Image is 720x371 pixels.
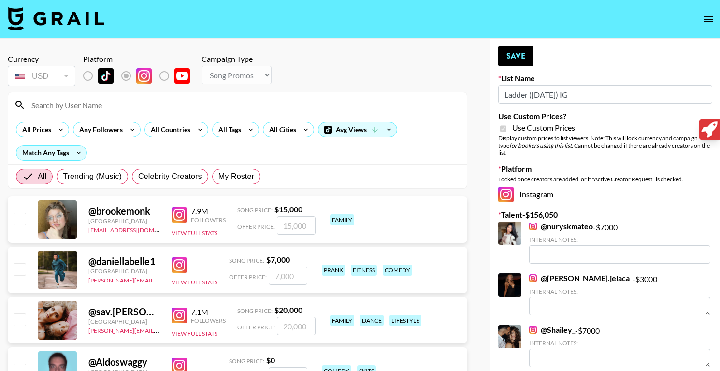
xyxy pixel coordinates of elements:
[277,317,316,335] input: 20,000
[330,214,354,225] div: family
[509,142,572,149] em: for bookers using this list
[83,66,198,86] div: List locked to Instagram.
[172,207,187,223] img: Instagram
[88,217,160,224] div: [GEOGRAPHIC_DATA]
[8,64,75,88] div: Currency is locked to USD
[172,330,217,337] button: View Full Stats
[73,122,125,137] div: Any Followers
[699,10,718,29] button: open drawer
[138,171,202,182] span: Celebrity Creators
[218,171,254,182] span: My Roster
[229,273,267,281] span: Offer Price:
[16,146,86,160] div: Match Any Tags
[351,265,377,276] div: fitness
[498,134,712,156] div: Display custom prices to list viewers. Note: This will lock currency and campaign type . Cannot b...
[172,229,217,237] button: View Full Stats
[88,356,160,368] div: @ Aldoswaggy
[498,164,712,174] label: Platform
[389,315,421,326] div: lifestyle
[529,325,710,367] div: - $ 7000
[229,257,264,264] span: Song Price:
[191,216,226,223] div: Followers
[237,207,273,214] span: Song Price:
[360,315,384,326] div: dance
[498,111,712,121] label: Use Custom Prices?
[136,68,152,84] img: Instagram
[10,68,73,85] div: USD
[498,176,712,183] div: Locked once creators are added, or if "Active Creator Request" is checked.
[88,267,160,275] div: [GEOGRAPHIC_DATA]
[330,315,354,326] div: family
[88,318,160,325] div: [GEOGRAPHIC_DATA]
[237,324,275,331] span: Offer Price:
[529,223,537,230] img: Instagram
[38,171,46,182] span: All
[498,210,712,220] label: Talent - $ 156,050
[88,255,160,267] div: @ daniellabelle1
[174,68,190,84] img: YouTube
[88,205,160,217] div: @ brookemonk
[172,257,187,273] img: Instagram
[229,357,264,365] span: Song Price:
[266,255,290,264] strong: $ 7,000
[529,236,710,243] div: Internal Notes:
[318,122,397,137] div: Avg Views
[322,265,345,276] div: prank
[529,340,710,347] div: Internal Notes:
[512,123,575,133] span: Use Custom Prices
[529,274,537,282] img: Instagram
[88,224,186,234] a: [EMAIL_ADDRESS][DOMAIN_NAME]
[529,273,633,283] a: @[PERSON_NAME].jelaca_
[16,122,53,137] div: All Prices
[263,122,298,137] div: All Cities
[8,7,104,30] img: Grail Talent
[498,46,533,66] button: Save
[191,307,226,317] div: 7.1M
[274,205,302,214] strong: $ 15,000
[191,207,226,216] div: 7.9M
[8,54,75,64] div: Currency
[88,306,160,318] div: @ sav.[PERSON_NAME]
[83,54,198,64] div: Platform
[88,325,231,334] a: [PERSON_NAME][EMAIL_ADDRESS][DOMAIN_NAME]
[277,216,316,235] input: 15,000
[172,279,217,286] button: View Full Stats
[269,267,307,285] input: 7,000
[202,54,272,64] div: Campaign Type
[529,222,710,264] div: - $ 7000
[383,265,412,276] div: comedy
[529,288,710,295] div: Internal Notes:
[237,223,275,230] span: Offer Price:
[266,356,275,365] strong: $ 0
[191,317,226,324] div: Followers
[145,122,192,137] div: All Countries
[274,305,302,314] strong: $ 20,000
[498,187,712,202] div: Instagram
[529,222,593,231] a: @nuryskmateo
[529,273,710,315] div: - $ 3000
[237,307,273,314] span: Song Price:
[26,97,461,113] input: Search by User Name
[213,122,243,137] div: All Tags
[63,171,122,182] span: Trending (Music)
[88,275,231,284] a: [PERSON_NAME][EMAIL_ADDRESS][DOMAIN_NAME]
[529,326,537,334] img: Instagram
[98,68,114,84] img: TikTok
[172,308,187,323] img: Instagram
[498,74,712,83] label: List Name
[498,187,514,202] img: Instagram
[529,325,575,335] a: @Shailey_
